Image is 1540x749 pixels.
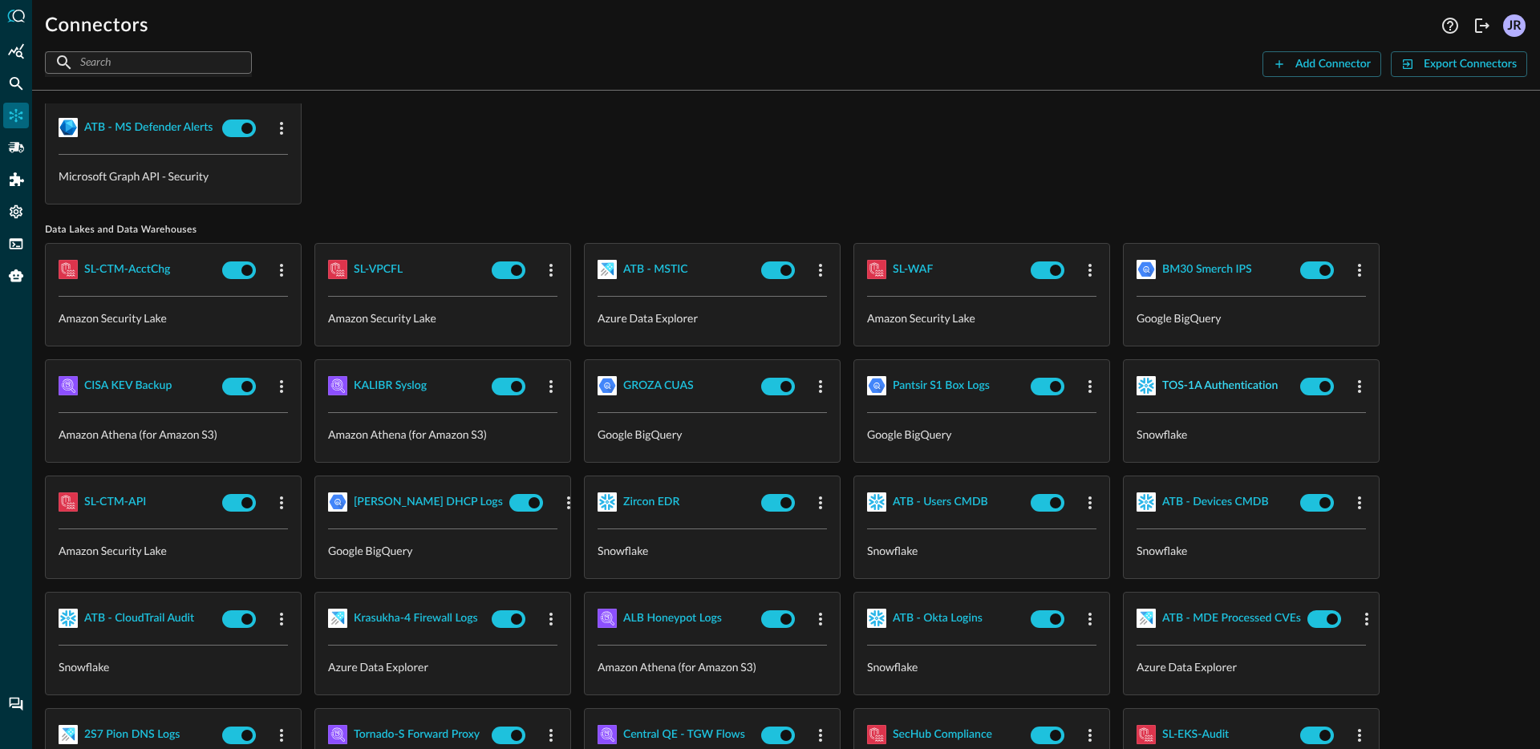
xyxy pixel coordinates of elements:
div: Connectors [3,103,29,128]
p: Azure Data Explorer [598,310,827,326]
p: Google BigQuery [328,542,557,559]
button: Logout [1469,13,1495,38]
p: Snowflake [1137,542,1366,559]
img: Snowflake.svg [867,609,886,628]
button: ATB - Okta Logins [893,605,983,631]
button: Zircon EDR [623,489,679,515]
button: Pantsir S1 Box Logs [893,373,990,399]
div: CISA KEV Backup [84,376,172,396]
img: AWSAthena.svg [598,725,617,744]
div: Addons [4,167,30,192]
button: ALB Honeypot Logs [623,605,722,631]
div: Summary Insights [3,38,29,64]
p: Azure Data Explorer [328,658,557,675]
button: BM30 Smerch IPS [1162,257,1252,282]
h1: Connectors [45,13,148,38]
div: GROZA CUAS [623,376,694,396]
div: Chat [3,691,29,717]
button: SL-WAF [893,257,933,282]
p: Amazon Athena (for Amazon S3) [598,658,827,675]
p: Snowflake [598,542,827,559]
button: SL-VPCFL [354,257,403,282]
button: Export Connectors [1391,51,1527,77]
img: AWSAthena.svg [59,376,78,395]
img: AzureDataExplorer.svg [1137,609,1156,628]
img: GoogleBigQuery.svg [1137,260,1156,279]
div: Add Connector [1295,55,1371,75]
img: AzureDataExplorer.svg [328,609,347,628]
div: ATB - MS Defender Alerts [84,118,213,138]
p: Snowflake [867,658,1096,675]
img: AWSAthena.svg [328,376,347,395]
div: KALIBR Syslog [354,376,427,396]
div: SecHub Compliance [893,725,992,745]
img: AWSSecurityLake.svg [328,260,347,279]
div: TOS-1A Authentication [1162,376,1278,396]
button: KALIBR Syslog [354,373,427,399]
div: SL-CTM-AcctChg [84,260,170,280]
div: 2S7 Pion DNS Logs [84,725,180,745]
div: JR [1503,14,1526,37]
div: ALB Honeypot Logs [623,609,722,629]
p: Azure Data Explorer [1137,658,1366,675]
input: Search [80,47,215,77]
button: Central QE - TGW Flows [623,722,745,747]
div: Federated Search [3,71,29,96]
div: [PERSON_NAME] DHCP Logs [354,492,503,512]
div: ATB - CloudTrail Audit [84,609,194,629]
span: Data Lakes and Data Warehouses [45,224,1527,237]
div: Settings [3,199,29,225]
div: Pantsir S1 Box Logs [893,376,990,396]
button: 2S7 Pion DNS Logs [84,722,180,747]
img: MicrosoftGraph.svg [59,118,78,137]
button: SL-CTM-API [84,489,146,515]
button: ATB - CloudTrail Audit [84,605,194,631]
div: Tornado-S Forward Proxy [354,725,480,745]
button: ATB - MDE Processed CVEs [1162,605,1301,631]
img: AWSSecurityLake.svg [867,725,886,744]
div: Pipelines [3,135,29,160]
div: Central QE - TGW Flows [623,725,745,745]
p: Snowflake [867,542,1096,559]
button: SL-EKS-Audit [1162,722,1229,747]
button: SL-CTM-AcctChg [84,257,170,282]
img: AzureDataExplorer.svg [598,260,617,279]
div: SL-EKS-Audit [1162,725,1229,745]
img: AWSAthena.svg [328,725,347,744]
p: Amazon Security Lake [59,310,288,326]
button: Krasukha-4 Firewall Logs [354,605,478,631]
p: Amazon Security Lake [867,310,1096,326]
p: Amazon Security Lake [328,310,557,326]
button: TOS-1A Authentication [1162,373,1278,399]
button: GROZA CUAS [623,373,694,399]
img: Snowflake.svg [598,492,617,512]
img: Snowflake.svg [59,609,78,628]
img: Snowflake.svg [867,492,886,512]
div: Zircon EDR [623,492,679,512]
p: Snowflake [59,658,288,675]
img: Snowflake.svg [1137,492,1156,512]
button: Help [1437,13,1463,38]
img: GoogleBigQuery.svg [328,492,347,512]
div: SL-VPCFL [354,260,403,280]
div: SL-CTM-API [84,492,146,512]
img: GoogleBigQuery.svg [867,376,886,395]
img: AWSAthena.svg [598,609,617,628]
p: Amazon Athena (for Amazon S3) [59,426,288,443]
button: CISA KEV Backup [84,373,172,399]
p: Google BigQuery [867,426,1096,443]
img: AWSSecurityLake.svg [867,260,886,279]
button: Tornado-S Forward Proxy [354,722,480,747]
div: Query Agent [3,263,29,289]
p: Amazon Security Lake [59,542,288,559]
p: Snowflake [1137,426,1366,443]
img: AzureDataExplorer.svg [59,725,78,744]
button: ATB - Devices CMDB [1162,489,1269,515]
button: SecHub Compliance [893,722,992,747]
button: [PERSON_NAME] DHCP Logs [354,489,503,515]
img: GoogleBigQuery.svg [598,376,617,395]
button: ATB - MSTIC [623,257,688,282]
button: ATB - MS Defender Alerts [84,115,213,140]
div: ATB - MDE Processed CVEs [1162,609,1301,629]
div: ATB - Okta Logins [893,609,983,629]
